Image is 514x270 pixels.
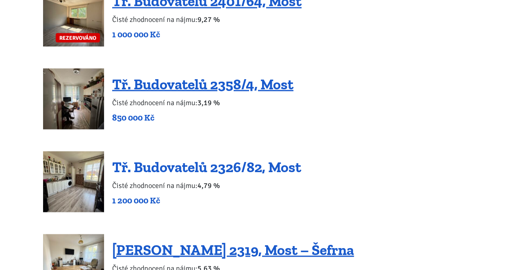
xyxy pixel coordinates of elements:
b: 4,79 % [197,181,220,190]
a: [PERSON_NAME] 2319, Most – Šefrna [112,241,354,258]
p: 850 000 Kč [112,112,293,123]
b: 3,19 % [197,98,220,107]
p: Čisté zhodnocení na nájmu: [112,14,301,25]
p: Čisté zhodnocení na nájmu: [112,179,301,191]
p: Čisté zhodnocení na nájmu: [112,97,293,108]
a: Tř. Budovatelů 2326/82, Most [112,158,301,175]
b: 9,27 % [197,15,220,24]
a: Tř. Budovatelů 2358/4, Most [112,75,293,93]
p: 1 000 000 Kč [112,29,301,40]
span: REZERVOVÁNO [56,33,100,42]
p: 1 200 000 Kč [112,194,301,206]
